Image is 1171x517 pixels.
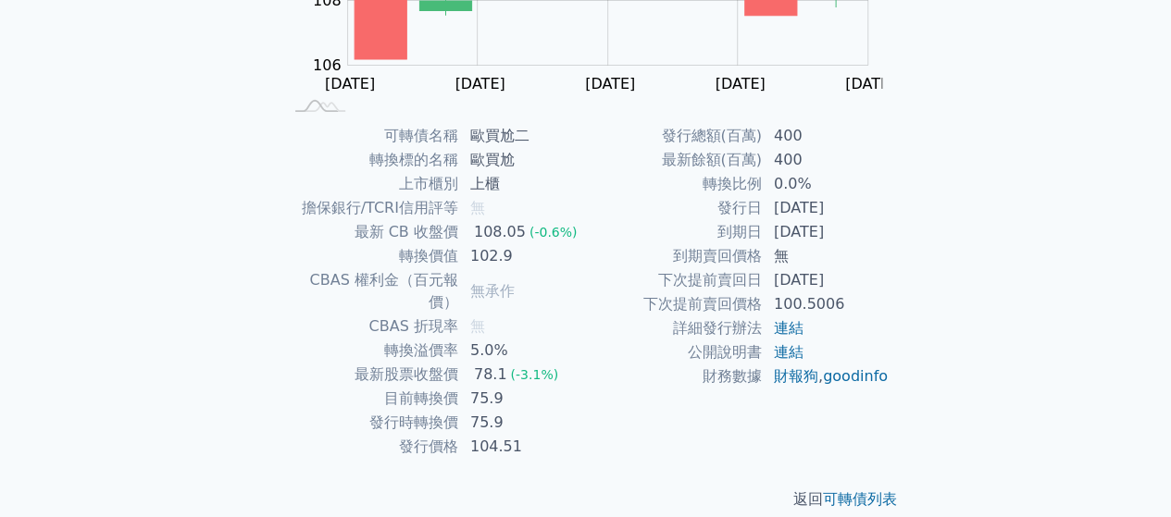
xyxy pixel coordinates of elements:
[470,199,485,216] span: 無
[470,221,529,243] div: 108.05
[586,364,763,388] td: 財務數據
[763,148,890,172] td: 400
[459,172,586,196] td: 上櫃
[282,363,459,387] td: 最新股票收盤價
[459,411,586,435] td: 75.9
[529,225,578,240] span: (-0.6%)
[763,220,890,244] td: [DATE]
[774,319,804,337] a: 連結
[510,367,558,382] span: (-3.1%)
[763,124,890,148] td: 400
[470,317,485,335] span: 無
[282,172,459,196] td: 上市櫃別
[459,148,586,172] td: 歐買尬
[459,244,586,268] td: 102.9
[282,220,459,244] td: 最新 CB 收盤價
[1078,428,1171,517] iframe: Chat Widget
[459,387,586,411] td: 75.9
[282,387,459,411] td: 目前轉換價
[585,75,635,92] tspan: [DATE]
[260,488,912,511] p: 返回
[313,56,342,74] tspan: 106
[586,172,763,196] td: 轉換比例
[325,75,375,92] tspan: [DATE]
[774,367,818,385] a: 財報狗
[715,75,765,92] tspan: [DATE]
[763,172,890,196] td: 0.0%
[763,196,890,220] td: [DATE]
[455,75,505,92] tspan: [DATE]
[586,244,763,268] td: 到期賣回價格
[586,268,763,292] td: 下次提前賣回日
[763,364,890,388] td: ,
[282,314,459,339] td: CBAS 折現率
[470,363,511,386] div: 78.1
[282,268,459,314] td: CBAS 權利金（百元報價）
[586,124,763,148] td: 發行總額(百萬)
[823,367,888,385] a: goodinfo
[586,148,763,172] td: 最新餘額(百萬)
[470,282,515,300] span: 無承作
[763,244,890,268] td: 無
[282,148,459,172] td: 轉換標的名稱
[282,244,459,268] td: 轉換價值
[763,268,890,292] td: [DATE]
[1078,428,1171,517] div: 聊天小工具
[586,196,763,220] td: 發行日
[459,435,586,459] td: 104.51
[763,292,890,316] td: 100.5006
[459,339,586,363] td: 5.0%
[282,411,459,435] td: 發行時轉換價
[282,196,459,220] td: 擔保銀行/TCRI信用評等
[586,220,763,244] td: 到期日
[845,75,895,92] tspan: [DATE]
[282,339,459,363] td: 轉換溢價率
[282,124,459,148] td: 可轉債名稱
[586,316,763,340] td: 詳細發行辦法
[282,435,459,459] td: 發行價格
[459,124,586,148] td: 歐買尬二
[586,292,763,316] td: 下次提前賣回價格
[586,340,763,364] td: 公開說明書
[823,490,897,508] a: 可轉債列表
[774,343,804,361] a: 連結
